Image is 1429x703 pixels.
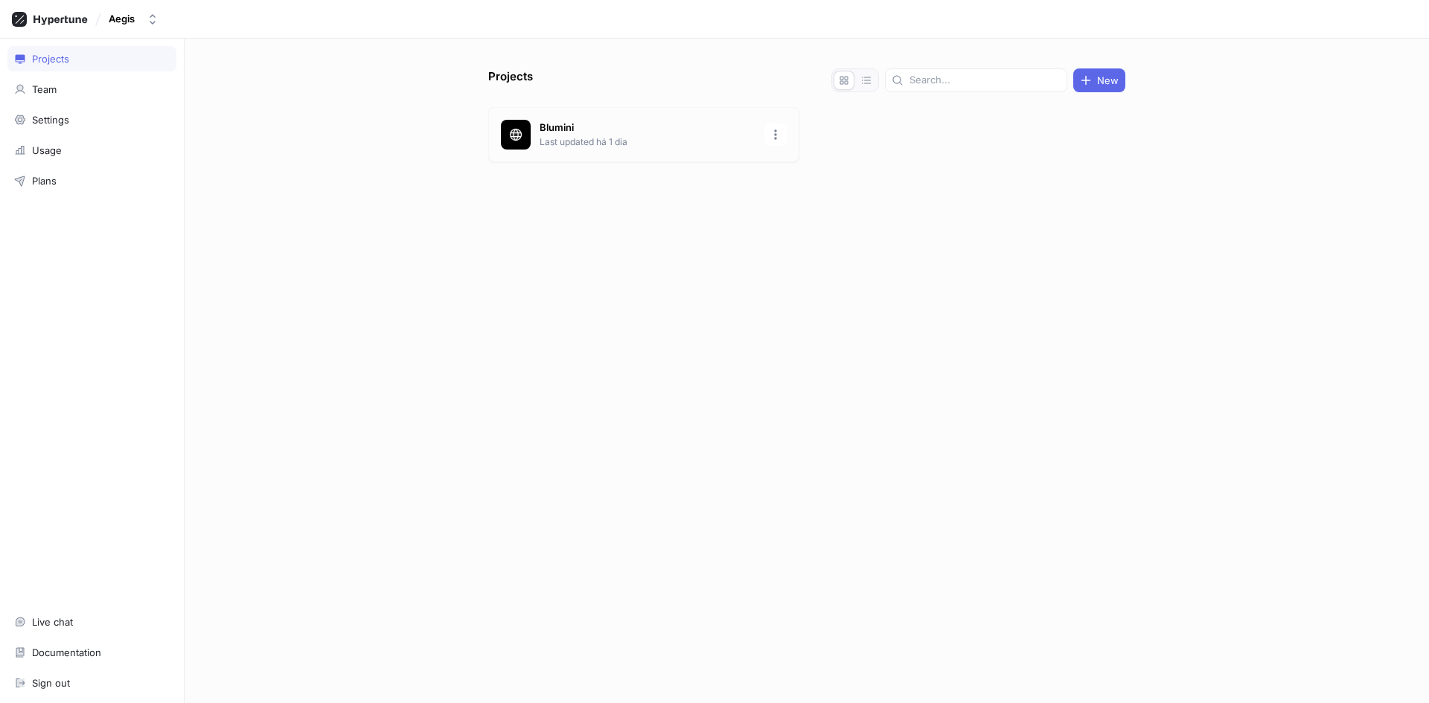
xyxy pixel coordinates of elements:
[32,53,69,65] div: Projects
[540,121,755,135] p: Blumini
[7,46,176,71] a: Projects
[103,7,164,31] button: Aegis
[32,646,101,658] div: Documentation
[7,168,176,193] a: Plans
[909,73,1061,88] input: Search...
[7,107,176,132] a: Settings
[1073,68,1125,92] button: New
[32,114,69,126] div: Settings
[540,135,755,149] p: Last updated há 1 dia
[7,640,176,665] a: Documentation
[32,677,70,689] div: Sign out
[109,13,135,25] div: Aegis
[32,83,57,95] div: Team
[1097,76,1119,85] span: New
[488,68,533,92] p: Projects
[7,77,176,102] a: Team
[7,138,176,163] a: Usage
[32,175,57,187] div: Plans
[32,616,73,628] div: Live chat
[32,144,62,156] div: Usage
